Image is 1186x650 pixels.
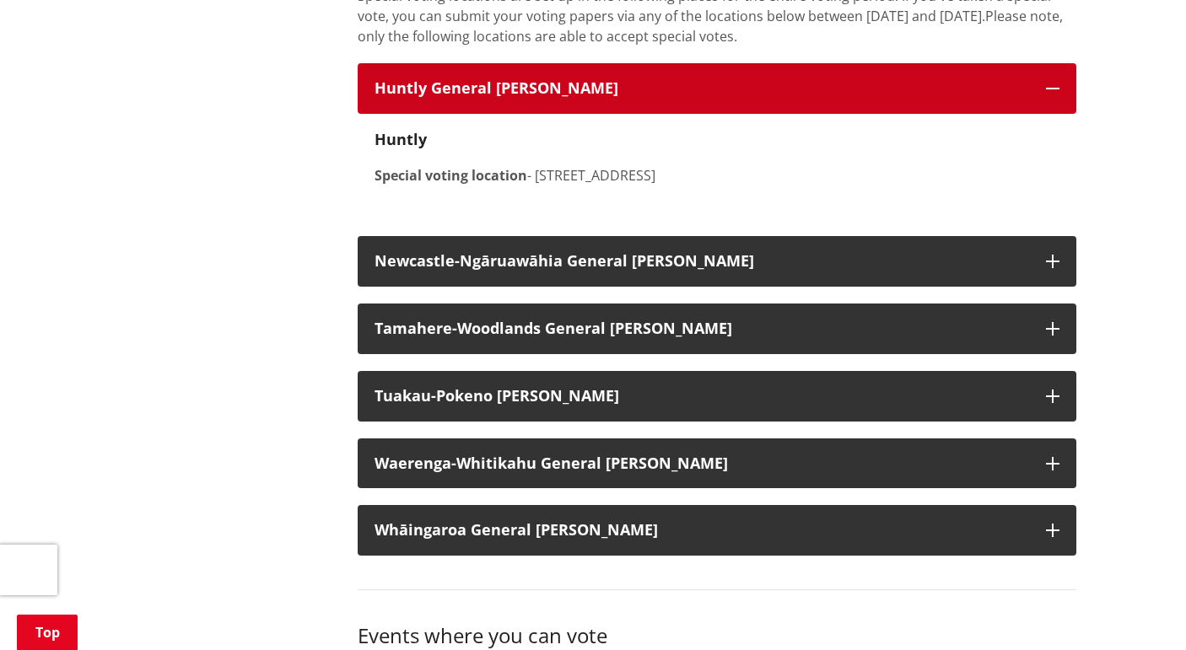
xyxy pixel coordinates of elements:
[358,304,1076,354] button: Tamahere-Woodlands General [PERSON_NAME]
[358,371,1076,422] button: Tuakau-Pokeno [PERSON_NAME]
[358,505,1076,556] button: Whāingaroa General [PERSON_NAME]
[399,7,985,25] span: ou can submit your voting papers via any of the locations below between [DATE] and [DATE].
[375,166,527,185] strong: Special voting location
[358,236,1076,287] button: Newcastle-Ngāruawāhia General [PERSON_NAME]
[375,519,658,540] strong: Whāingaroa General [PERSON_NAME]
[375,318,732,338] strong: Tamahere-Woodlands General [PERSON_NAME]
[375,250,754,271] strong: Newcastle-Ngāruawāhia General [PERSON_NAME]
[375,453,728,473] strong: Waerenga-Whitikahu General [PERSON_NAME]
[375,165,1059,185] p: - [STREET_ADDRESS]
[375,78,618,98] strong: Huntly General [PERSON_NAME]
[375,129,427,149] strong: Huntly
[1108,579,1169,640] iframe: Messenger Launcher
[358,63,1076,114] button: Huntly General [PERSON_NAME]
[17,615,78,650] a: Top
[375,385,619,406] strong: Tuakau-Pokeno [PERSON_NAME]
[358,624,1076,648] h3: Events where you can vote
[358,438,1076,489] button: Waerenga-Whitikahu General [PERSON_NAME]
